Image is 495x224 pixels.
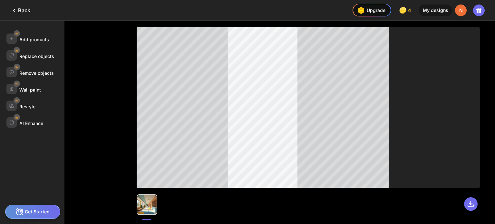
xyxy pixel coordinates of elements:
[455,5,467,16] div: N
[5,205,60,219] div: Get Started
[19,104,35,109] div: Restyle
[356,5,366,15] img: upgrade-nav-btn-icon.gif
[19,54,54,59] div: Replace objects
[356,5,385,15] div: Upgrade
[19,121,43,126] div: AI Enhance
[419,5,452,16] div: My designs
[10,6,30,14] div: Back
[19,70,54,76] div: Remove objects
[19,37,49,42] div: Add products
[19,87,41,93] div: Wall paint
[408,8,412,13] span: 4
